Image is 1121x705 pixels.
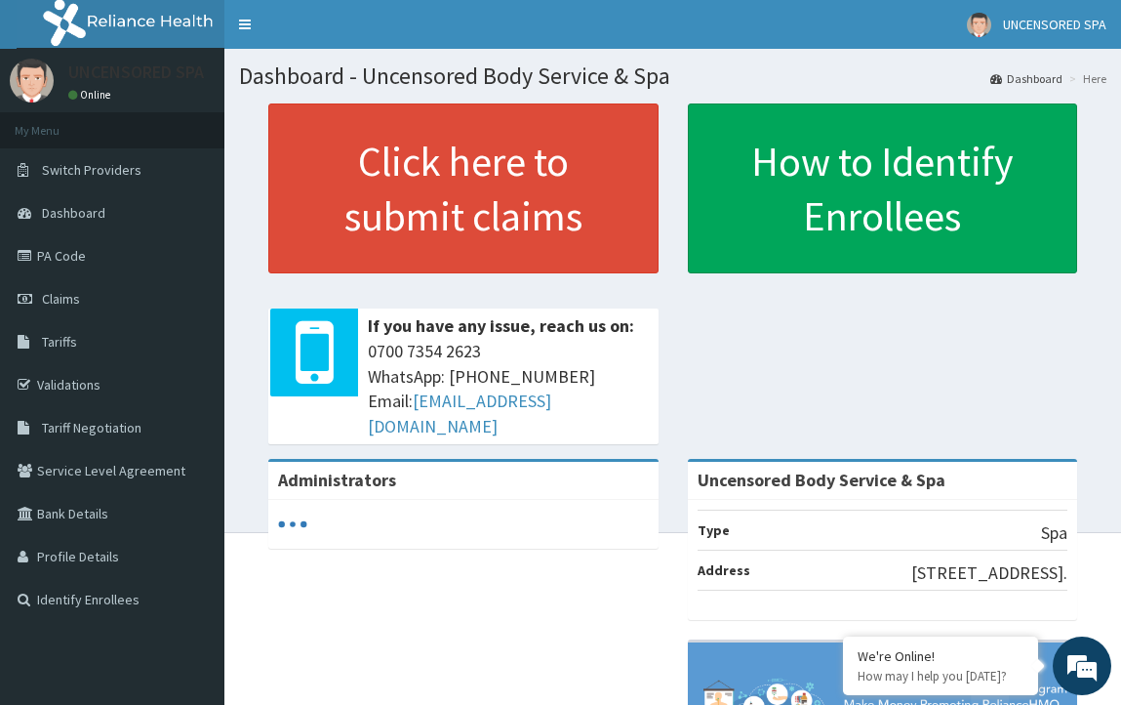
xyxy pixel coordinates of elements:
span: Claims [42,290,80,308]
img: User Image [10,59,54,103]
a: [EMAIL_ADDRESS][DOMAIN_NAME] [368,390,551,437]
strong: Uncensored Body Service & Spa [698,469,945,491]
b: If you have any issue, reach us on: [368,314,634,337]
b: Administrators [278,469,396,491]
p: UNCENSORED SPA [68,63,204,81]
span: Tariff Negotiation [42,419,141,436]
a: How to Identify Enrollees [688,104,1078,273]
img: User Image [967,13,991,37]
span: Tariffs [42,333,77,351]
b: Address [698,561,750,579]
a: Online [68,88,115,102]
span: Switch Providers [42,161,141,179]
span: 0700 7354 2623 WhatsApp: [PHONE_NUMBER] Email: [368,339,649,439]
a: Click here to submit claims [268,104,659,273]
p: [STREET_ADDRESS]. [911,560,1067,586]
svg: audio-loading [278,510,307,539]
p: How may I help you today? [858,668,1023,684]
b: Type [698,521,730,539]
span: UNCENSORED SPA [1003,16,1106,33]
a: Dashboard [990,70,1062,87]
h1: Dashboard - Uncensored Body Service & Spa [239,63,1106,89]
li: Here [1064,70,1106,87]
span: Dashboard [42,204,105,222]
div: We're Online! [858,647,1023,665]
p: Spa [1041,520,1067,546]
